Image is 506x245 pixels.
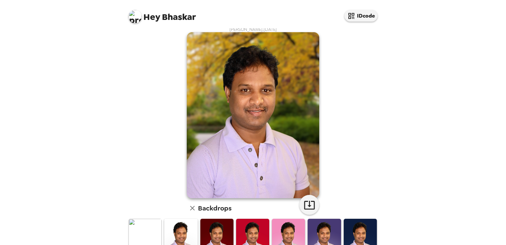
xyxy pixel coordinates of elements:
button: IDcode [344,10,378,22]
span: Hey [143,11,160,23]
span: Bhaskar [128,7,196,22]
span: [PERSON_NAME] , [DATE] [229,27,277,32]
h6: Backdrops [198,203,231,213]
img: user [187,32,319,198]
img: profile pic [128,10,142,23]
